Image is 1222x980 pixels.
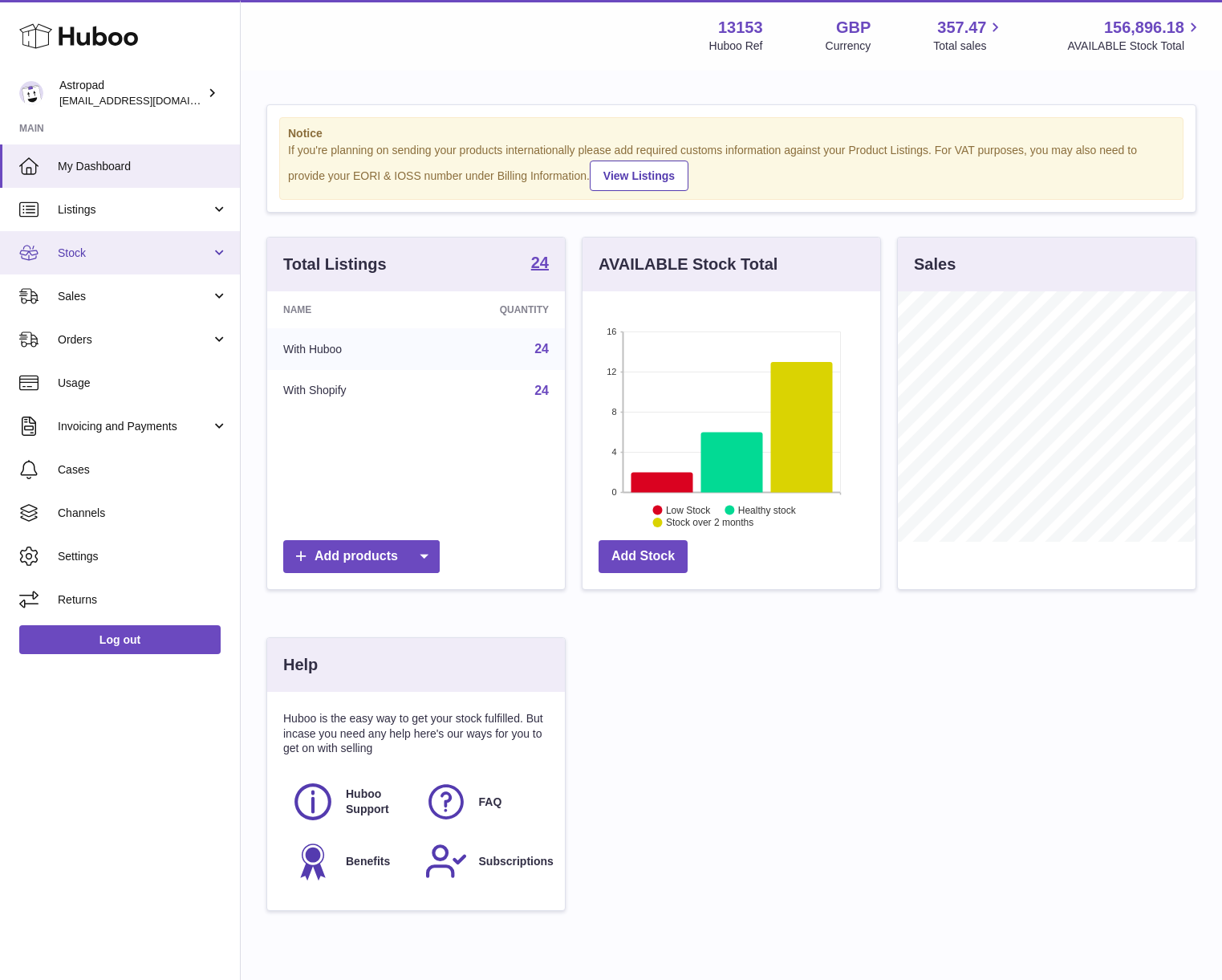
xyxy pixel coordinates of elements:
a: 156,896.18 AVAILABLE Stock Total [1067,17,1203,54]
a: Huboo Support [291,780,408,823]
span: Huboo Support [346,787,407,817]
strong: 24 [531,254,549,270]
text: 8 [611,407,616,417]
span: Subscriptions [479,854,554,869]
td: With Huboo [267,328,428,370]
span: [EMAIL_ADDRESS][DOMAIN_NAME] [59,94,236,107]
div: Huboo Ref [709,39,763,54]
span: Sales [58,289,211,304]
text: 16 [607,327,616,336]
span: Stock [58,246,211,261]
text: Stock over 2 months [666,517,753,528]
a: 24 [531,254,549,274]
th: Quantity [428,291,565,328]
a: FAQ [424,780,542,823]
span: 357.47 [937,17,986,39]
img: matt@astropad.com [19,81,43,105]
span: 156,896.18 [1104,17,1184,39]
a: Add products [283,540,440,573]
div: Currency [826,39,871,54]
strong: 13153 [718,17,763,39]
span: Total sales [933,39,1005,54]
span: FAQ [479,795,502,810]
span: Settings [58,549,228,564]
a: Log out [19,625,221,654]
span: Benefits [346,854,390,869]
a: 24 [534,384,549,397]
div: If you're planning on sending your products internationally please add required customs informati... [288,143,1175,191]
text: 0 [611,487,616,497]
a: 24 [534,342,549,356]
span: AVAILABLE Stock Total [1067,39,1203,54]
h3: Total Listings [283,254,387,275]
p: Huboo is the easy way to get your stock fulfilled. But incase you need any help here's our ways f... [283,711,549,757]
span: Returns [58,592,228,608]
h3: Sales [914,254,956,275]
strong: Notice [288,126,1175,141]
div: Astropad [59,78,204,108]
a: Benefits [291,840,408,883]
span: Invoicing and Payments [58,419,211,434]
span: Cases [58,462,228,478]
a: Subscriptions [424,840,542,883]
a: Add Stock [599,540,688,573]
text: Low Stock [666,504,711,515]
span: Listings [58,202,211,218]
h3: Help [283,654,318,676]
th: Name [267,291,428,328]
span: Orders [58,332,211,348]
a: View Listings [590,161,688,191]
span: My Dashboard [58,159,228,174]
span: Channels [58,506,228,521]
h3: AVAILABLE Stock Total [599,254,777,275]
strong: GBP [836,17,871,39]
a: 357.47 Total sales [933,17,1005,54]
span: Usage [58,376,228,391]
text: 4 [611,447,616,457]
td: With Shopify [267,370,428,412]
text: 12 [607,367,616,376]
text: Healthy stock [738,504,797,515]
